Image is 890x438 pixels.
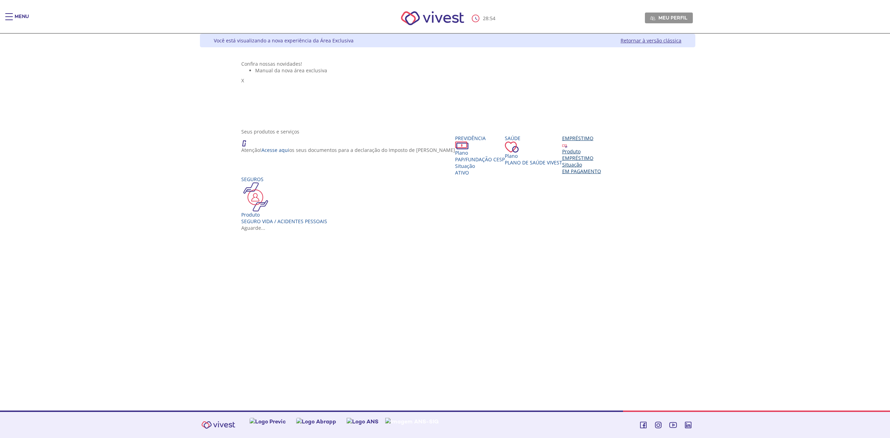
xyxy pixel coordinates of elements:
[241,211,327,218] div: Produto
[296,418,336,425] img: Logo Abrapp
[241,218,327,225] div: Seguro Vida / Acidentes Pessoais
[455,135,505,141] div: Previdência
[483,15,488,22] span: 28
[241,176,327,182] div: Seguros
[241,147,455,153] p: Atenção! os seus documentos para a declaração do Imposto de [PERSON_NAME]
[250,418,286,425] img: Logo Previc
[621,37,681,44] a: Retornar à versão clássica
[505,153,562,159] div: Plano
[562,168,601,175] span: EM PAGAMENTO
[255,67,327,74] span: Manual da nova área exclusiva
[455,169,469,176] span: Ativo
[385,418,439,425] img: Imagem ANS-SIG
[261,147,289,153] a: Acesse aqui
[241,238,654,363] iframe: Iframe
[241,176,327,225] a: Seguros Produto Seguro Vida / Acidentes Pessoais
[214,37,354,44] div: Você está visualizando a nova experiência da Área Exclusiva
[505,135,562,166] a: Saúde PlanoPlano de Saúde VIVEST
[241,225,654,231] div: Aguarde...
[658,15,687,21] span: Meu perfil
[197,417,239,433] img: Vivest
[490,15,495,22] span: 54
[241,128,654,135] div: Seus produtos e serviços
[241,60,654,121] section: <span lang="pt-BR" dir="ltr">Visualizador do Conteúdo da Web</span> 1
[455,163,505,169] div: Situação
[455,141,469,149] img: ico_dinheiro.png
[393,3,472,33] img: Vivest
[472,15,497,22] div: :
[241,128,654,231] section: <span lang="en" dir="ltr">ProdutosCard</span>
[505,159,562,166] span: Plano de Saúde VIVEST
[562,161,601,168] div: Situação
[562,143,567,148] img: ico_emprestimo.svg
[455,149,505,156] div: Plano
[241,77,244,84] span: X
[241,60,654,67] div: Confira nossas novidades!
[241,182,270,211] img: ico_seguros.png
[562,135,601,141] div: Empréstimo
[347,418,379,425] img: Logo ANS
[650,16,655,21] img: Meu perfil
[15,13,29,27] div: Menu
[562,155,601,161] div: EMPRÉSTIMO
[645,13,693,23] a: Meu perfil
[562,148,601,155] div: Produto
[455,156,505,163] span: PAP/Fundação CESP
[562,135,601,175] a: Empréstimo Produto EMPRÉSTIMO Situação EM PAGAMENTO
[241,238,654,365] section: <span lang="en" dir="ltr">IFrameProdutos</span>
[241,135,253,147] img: ico_atencao.png
[455,135,505,176] a: Previdência PlanoPAP/Fundação CESP SituaçãoAtivo
[505,141,519,153] img: ico_coracao.png
[505,135,562,141] div: Saúde
[195,34,695,411] div: Vivest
